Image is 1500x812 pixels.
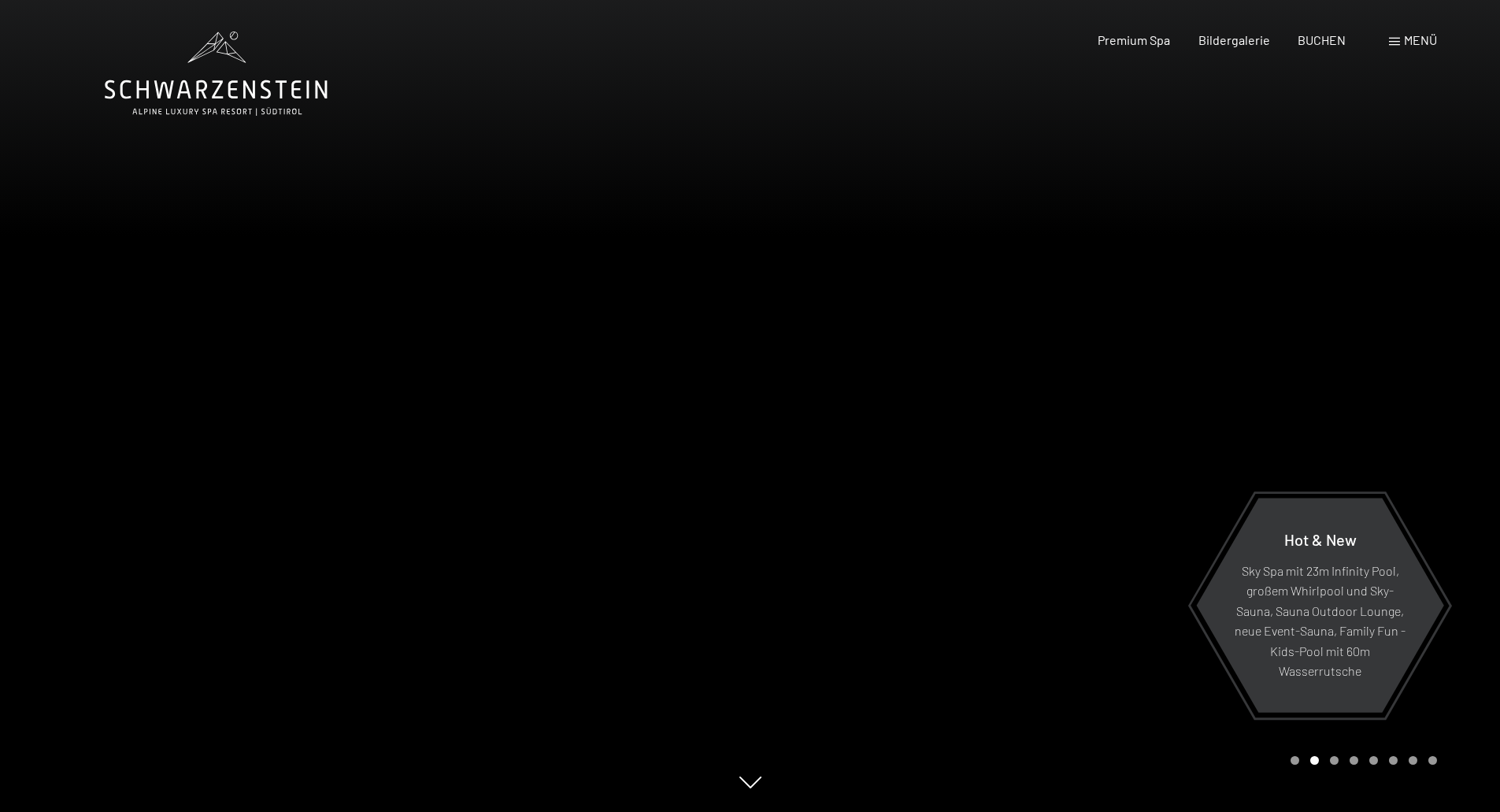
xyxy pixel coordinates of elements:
[1404,32,1437,47] span: Menü
[1369,756,1378,765] div: Carousel Page 5
[1310,756,1319,765] div: Carousel Page 2 (Current Slide)
[1428,756,1437,765] div: Carousel Page 8
[1195,497,1445,714] a: Hot & New Sky Spa mit 23m Infinity Pool, großem Whirlpool und Sky-Sauna, Sauna Outdoor Lounge, ne...
[1285,756,1437,765] div: Carousel Pagination
[1235,560,1406,681] p: Sky Spa mit 23m Infinity Pool, großem Whirlpool und Sky-Sauna, Sauna Outdoor Lounge, neue Event-S...
[1389,756,1398,765] div: Carousel Page 6
[1409,756,1417,765] div: Carousel Page 7
[1098,32,1170,47] a: Premium Spa
[1330,756,1339,765] div: Carousel Page 3
[1198,32,1270,47] a: Bildergalerie
[1298,32,1346,47] a: BUCHEN
[1291,756,1299,765] div: Carousel Page 1
[1350,756,1358,765] div: Carousel Page 4
[1284,529,1357,548] span: Hot & New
